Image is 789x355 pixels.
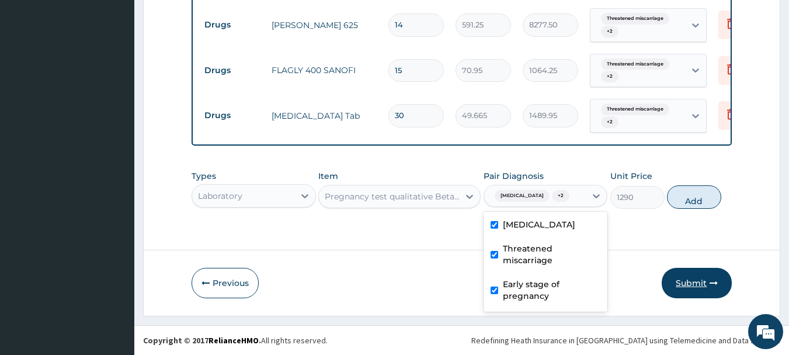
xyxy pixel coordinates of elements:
[601,58,669,70] span: Threatened miscarriage
[495,190,550,202] span: [MEDICAL_DATA]
[134,325,789,355] footer: All rights reserved.
[199,60,266,81] td: Drugs
[601,116,618,128] span: + 2
[266,58,383,82] td: FLAGLY 400 SANOFI
[208,335,259,346] a: RelianceHMO
[662,268,732,298] button: Submit
[266,104,383,127] td: [MEDICAL_DATA] Tab
[192,268,259,298] button: Previous
[601,26,618,37] span: + 2
[199,105,266,126] td: Drugs
[192,171,216,181] label: Types
[484,170,544,182] label: Pair Diagnosis
[503,243,601,266] label: Threatened miscarriage
[61,66,196,81] div: Chat with us now
[22,58,47,88] img: d_794563401_company_1708531726252_794563401
[552,190,569,202] span: + 2
[143,335,261,346] strong: Copyright © 2017 .
[266,13,383,37] td: [PERSON_NAME] 625
[199,14,266,36] td: Drugs
[601,104,669,115] span: Threatened miscarriage
[68,104,161,222] span: We're online!
[601,71,618,82] span: + 2
[610,170,652,182] label: Unit Price
[503,219,575,230] label: [MEDICAL_DATA]
[601,13,669,25] span: Threatened miscarriage
[325,191,460,202] div: Pregnancy test qualitative Beta HCG - [Serum]
[198,190,242,202] div: Laboratory
[667,185,721,209] button: Add
[318,170,338,182] label: Item
[471,335,780,346] div: Redefining Heath Insurance in [GEOGRAPHIC_DATA] using Telemedicine and Data Science!
[192,6,220,34] div: Minimize live chat window
[6,233,223,274] textarea: Type your message and hit 'Enter'
[503,278,601,302] label: Early stage of pregnancy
